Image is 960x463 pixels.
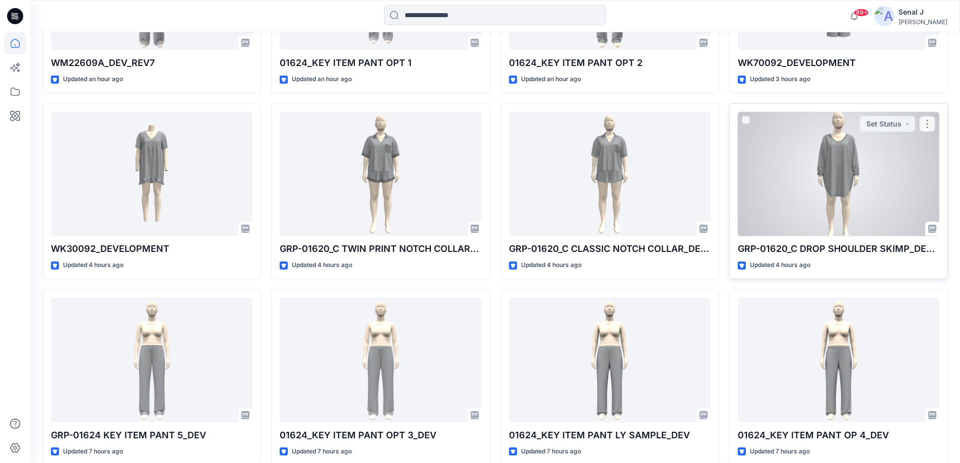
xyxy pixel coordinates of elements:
a: 01624_KEY ITEM PANT LY SAMPLE_DEV [509,298,711,422]
a: 01624_KEY ITEM PANT OP 4_DEV [738,298,939,422]
p: GRP-01624 KEY ITEM PANT 5_DEV [51,428,252,442]
p: Updated 4 hours ago [292,260,352,271]
p: Updated 3 hours ago [750,74,810,85]
div: [PERSON_NAME] [899,18,947,26]
p: Updated 4 hours ago [521,260,582,271]
a: GRP-01624 KEY ITEM PANT 5_DEV [51,298,252,422]
a: WK30092_DEVELOPMENT [51,112,252,236]
p: Updated 7 hours ago [750,446,810,457]
p: Updated an hour ago [292,74,352,85]
p: 01624_KEY ITEM PANT OPT 3_DEV [280,428,481,442]
p: Updated 7 hours ago [63,446,123,457]
p: 01624_KEY ITEM PANT OPT 1 [280,56,481,70]
p: WK70092_DEVELOPMENT [738,56,939,70]
p: GRP-01620_C TWIN PRINT NOTCH COLLAR_DEVELOPMENT [280,242,481,256]
a: GRP-01620_C DROP SHOULDER SKIMP_DEVELOPMENT [738,112,939,236]
p: Updated 7 hours ago [292,446,352,457]
span: 99+ [854,9,869,17]
p: 01624_KEY ITEM PANT OP 4_DEV [738,428,939,442]
a: GRP-01620_C CLASSIC NOTCH COLLAR_DEVELOPMENT [509,112,711,236]
p: GRP-01620_C DROP SHOULDER SKIMP_DEVELOPMENT [738,242,939,256]
p: 01624_KEY ITEM PANT LY SAMPLE_DEV [509,428,711,442]
div: Senal J [899,6,947,18]
p: WM22609A_DEV_REV7 [51,56,252,70]
p: Updated 7 hours ago [521,446,581,457]
p: Updated 4 hours ago [63,260,123,271]
img: avatar [874,6,894,26]
p: Updated an hour ago [521,74,581,85]
a: 01624_KEY ITEM PANT OPT 3_DEV [280,298,481,422]
p: 01624_KEY ITEM PANT OPT 2 [509,56,711,70]
p: Updated an hour ago [63,74,123,85]
p: GRP-01620_C CLASSIC NOTCH COLLAR_DEVELOPMENT [509,242,711,256]
p: Updated 4 hours ago [750,260,810,271]
a: GRP-01620_C TWIN PRINT NOTCH COLLAR_DEVELOPMENT [280,112,481,236]
p: WK30092_DEVELOPMENT [51,242,252,256]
